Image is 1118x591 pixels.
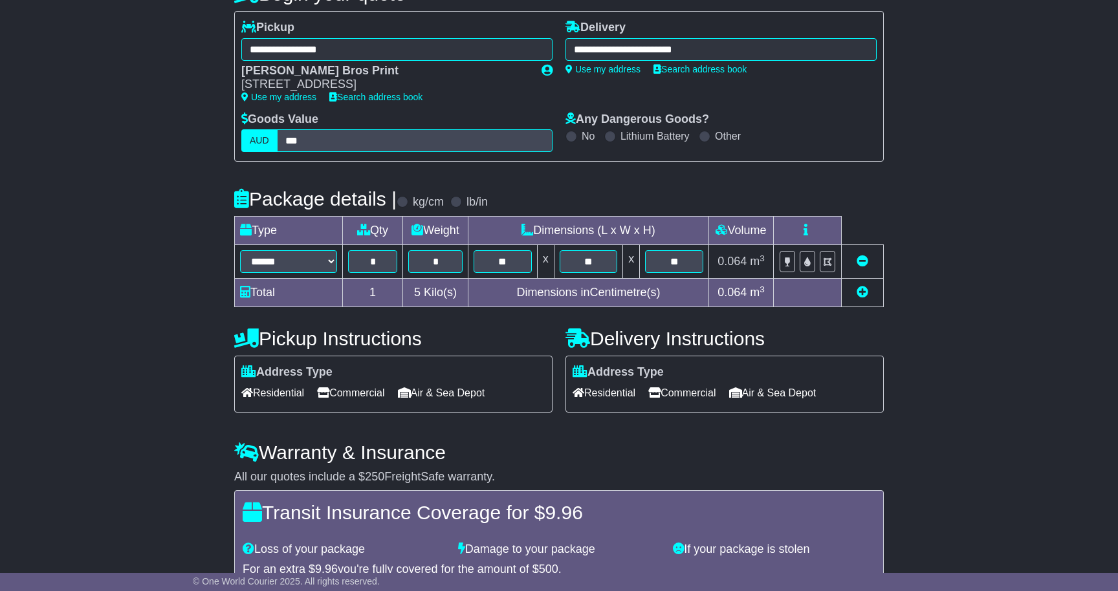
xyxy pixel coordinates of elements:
[235,279,343,307] td: Total
[468,217,708,245] td: Dimensions (L x W x H)
[234,442,884,463] h4: Warranty & Insurance
[235,217,343,245] td: Type
[545,502,582,523] span: 9.96
[241,113,318,127] label: Goods Value
[403,279,468,307] td: Kilo(s)
[241,365,333,380] label: Address Type
[750,286,765,299] span: m
[241,383,304,403] span: Residential
[315,563,338,575] span: 9.96
[466,195,488,210] label: lb/in
[708,217,773,245] td: Volume
[241,92,316,102] a: Use my address
[413,195,444,210] label: kg/cm
[236,543,452,557] div: Loss of your package
[241,78,529,92] div: [STREET_ADDRESS]
[343,279,403,307] td: 1
[565,21,626,35] label: Delivery
[573,365,664,380] label: Address Type
[468,279,708,307] td: Dimensions in Centimetre(s)
[715,130,741,142] label: Other
[329,92,422,102] a: Search address book
[234,188,397,210] h4: Package details |
[537,245,554,279] td: x
[620,130,690,142] label: Lithium Battery
[573,383,635,403] span: Residential
[760,253,765,263] sup: 3
[414,286,421,299] span: 5
[653,64,747,74] a: Search address book
[365,470,384,483] span: 250
[760,285,765,294] sup: 3
[623,245,640,279] td: x
[243,563,875,577] div: For an extra $ you're fully covered for the amount of $ .
[582,130,595,142] label: No
[857,255,868,268] a: Remove this item
[648,383,716,403] span: Commercial
[565,328,884,349] h4: Delivery Instructions
[234,328,553,349] h4: Pickup Instructions
[193,576,380,586] span: © One World Courier 2025. All rights reserved.
[565,113,709,127] label: Any Dangerous Goods?
[857,286,868,299] a: Add new item
[398,383,485,403] span: Air & Sea Depot
[241,129,278,152] label: AUD
[718,286,747,299] span: 0.064
[234,470,884,484] div: All our quotes include a $ FreightSafe warranty.
[241,21,294,35] label: Pickup
[243,502,875,523] h4: Transit Insurance Coverage for $
[317,383,384,403] span: Commercial
[718,255,747,268] span: 0.064
[565,64,641,74] a: Use my address
[666,543,882,557] div: If your package is stolen
[729,383,817,403] span: Air & Sea Depot
[403,217,468,245] td: Weight
[750,255,765,268] span: m
[343,217,403,245] td: Qty
[539,563,558,575] span: 500
[241,64,529,78] div: [PERSON_NAME] Bros Print
[452,543,667,557] div: Damage to your package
